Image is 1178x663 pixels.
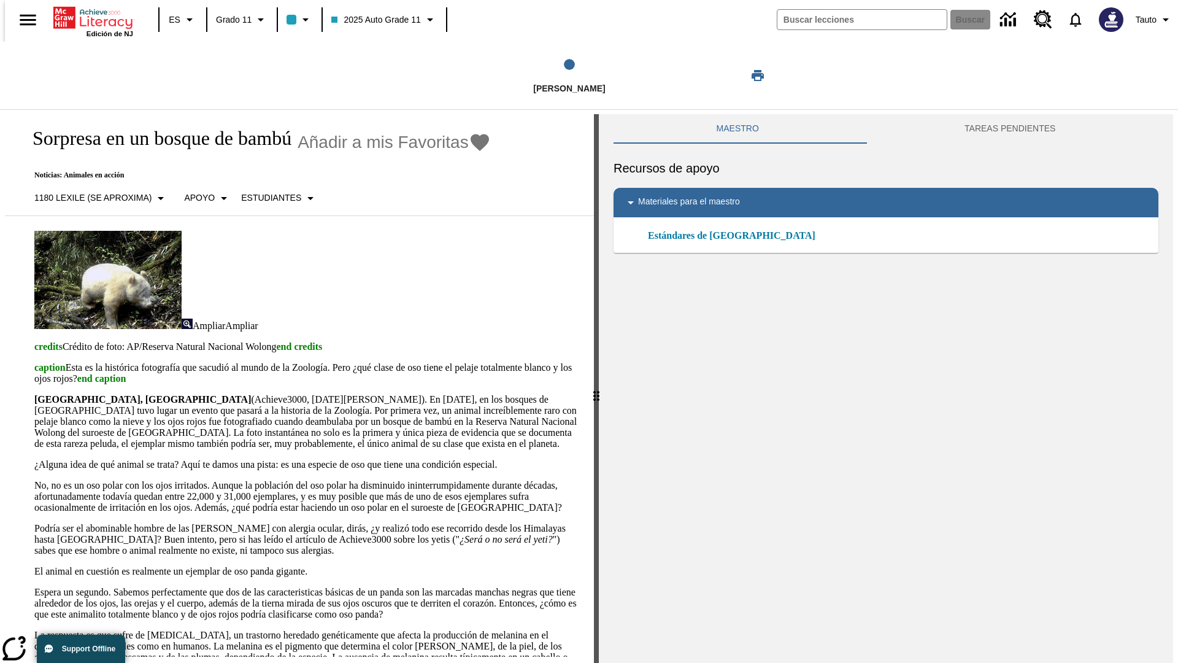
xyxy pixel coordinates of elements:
[34,362,579,384] p: Esta es la histórica fotografía que sacudió al mundo de la Zoología. Pero ¿qué clase de oso tiene...
[216,14,252,26] span: Grado 11
[87,30,133,37] span: Edición de NJ
[298,131,491,153] button: Añadir a mis Favoritas - Sorpresa en un bosque de bambú
[182,319,193,329] img: Ampliar
[62,645,115,653] span: Support Offline
[241,192,301,204] p: Estudiantes
[184,192,215,204] p: Apoyo
[614,114,1158,144] div: Instructional Panel Tabs
[53,4,133,37] div: Portada
[614,114,861,144] button: Maestro
[34,394,579,449] p: (Achieve3000, [DATE][PERSON_NAME]). En [DATE], en los bosques de [GEOGRAPHIC_DATA] tuvo lugar un ...
[599,114,1173,663] div: activity
[594,114,599,663] div: Pulsa la tecla de intro o la barra espaciadora y luego presiona las flechas de derecha e izquierd...
[236,187,323,209] button: Seleccionar estudiante
[993,3,1026,37] a: Centro de información
[331,14,420,26] span: 2025 Auto Grade 11
[276,341,322,352] span: end credits
[37,635,125,663] button: Support Offline
[1060,4,1091,36] a: Notificaciones
[29,187,173,209] button: Seleccione Lexile, 1180 Lexile (Se aproxima)
[533,83,605,93] span: [PERSON_NAME]
[738,64,777,87] button: Imprimir
[20,127,291,150] h1: Sorpresa en un bosque de bambú
[282,9,318,31] button: El color de la clase es azul claro. Cambiar el color de la clase.
[1099,7,1123,32] img: Avatar
[1026,3,1060,36] a: Centro de recursos, Se abrirá en una pestaña nueva.
[614,188,1158,217] div: Materiales para el maestro
[34,231,182,329] img: los pandas albinos en China a veces son confundidos con osos polares
[1131,9,1178,31] button: Perfil/Configuración
[169,14,180,26] span: ES
[34,362,66,373] span: caption
[614,158,1158,178] h6: Recursos de apoyo
[20,171,491,180] p: Noticias: Animales en acción
[34,341,579,352] p: Crédito de foto: AP/Reserva Natural Nacional Wolong
[34,394,251,405] strong: [GEOGRAPHIC_DATA], [GEOGRAPHIC_DATA]
[1136,14,1157,26] span: Tauto
[777,10,947,29] input: Buscar campo
[34,566,579,577] p: El animal en cuestión es realmente un ejemplar de oso panda gigante.
[34,459,579,470] p: ¿Alguna idea de qué animal se trata? Aquí te damos una pista: es una especie de oso que tiene una...
[193,320,225,331] span: Ampliar
[34,192,152,204] p: 1180 Lexile (Se aproxima)
[410,42,728,109] button: Lee step 1 of 1
[10,2,46,38] button: Abrir el menú lateral
[34,480,579,513] p: No, no es un oso polar con los ojos irritados. Aunque la población del oso polar ha disminuido in...
[34,587,579,620] p: Espera un segundo. Sabemos perfectamente que dos de las caracteristicas básicas de un panda son l...
[77,373,126,384] span: end caption
[1091,4,1131,36] button: Escoja un nuevo avatar
[225,320,258,331] span: Ampliar
[638,195,740,210] p: Materiales para el maestro
[861,114,1158,144] button: TAREAS PENDIENTES
[34,523,579,556] p: Podría ser el abominable hombre de las [PERSON_NAME] con alergia ocular, dirás, ¿y realizó todo e...
[179,187,236,209] button: Tipo de apoyo, Apoyo
[326,9,442,31] button: Clase: 2025 Auto Grade 11, Selecciona una clase
[460,534,553,545] em: ¿Será o no será el yeti?
[163,9,202,31] button: Lenguaje: ES, Selecciona un idioma
[211,9,273,31] button: Grado: Grado 11, Elige un grado
[34,341,63,352] span: credits
[5,114,594,657] div: reading
[298,133,469,152] span: Añadir a mis Favoritas
[648,228,823,243] a: Estándares de [GEOGRAPHIC_DATA]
